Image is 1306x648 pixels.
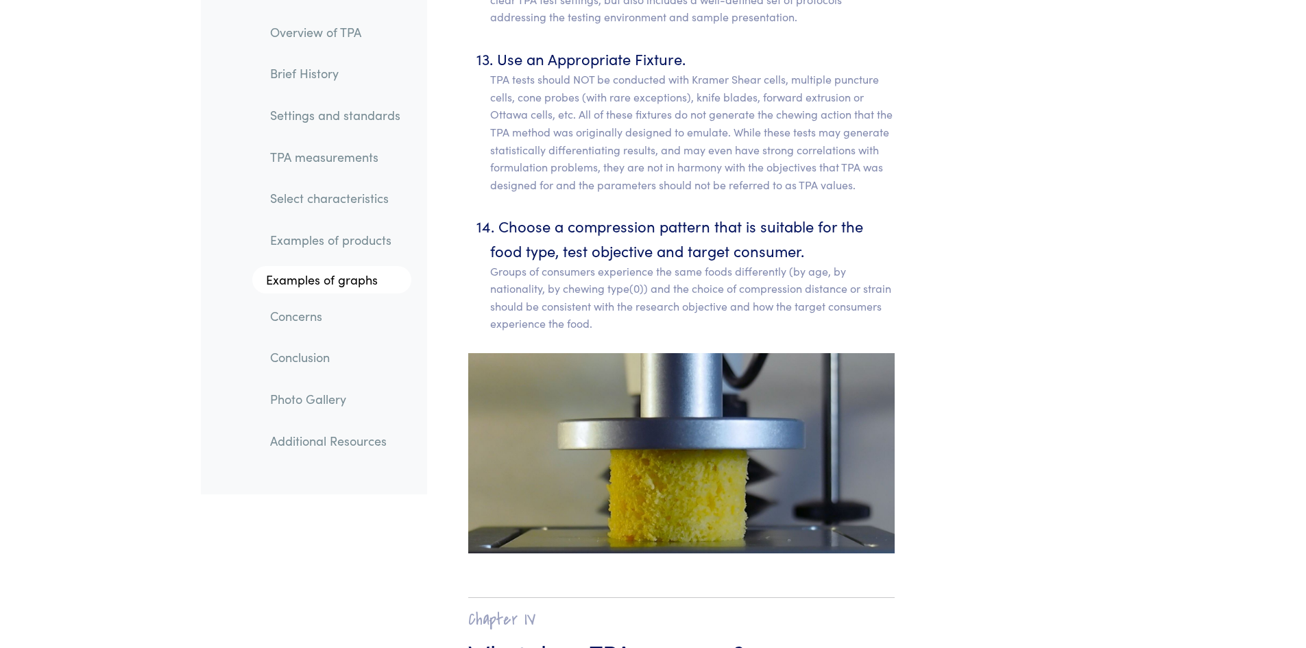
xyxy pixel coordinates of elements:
a: Concerns [259,300,411,332]
h2: Chapter IV [468,609,895,630]
a: Additional Resources [259,425,411,457]
a: Select characteristics [259,183,411,215]
a: Overview of TPA [259,16,411,48]
a: Settings and standards [259,99,411,131]
li: Use an Appropriate Fixture. [490,47,895,193]
p: TPA tests should NOT be conducted with Kramer Shear cells, multiple puncture cells, cone probes (... [490,71,895,193]
a: TPA measurements [259,141,411,173]
a: Photo Gallery [259,383,411,415]
p: Groups of consumers experience the same foods differently (by age, by nationality, by chewing typ... [490,263,895,333]
a: Examples of products [259,225,411,256]
a: Examples of graphs [252,266,411,293]
li: Choose a compression pattern that is suitable for the food type, test objective and target consumer. [490,214,895,333]
a: Brief History [259,58,411,90]
img: pound cake, precompression [468,353,895,553]
a: Conclusion [259,342,411,374]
